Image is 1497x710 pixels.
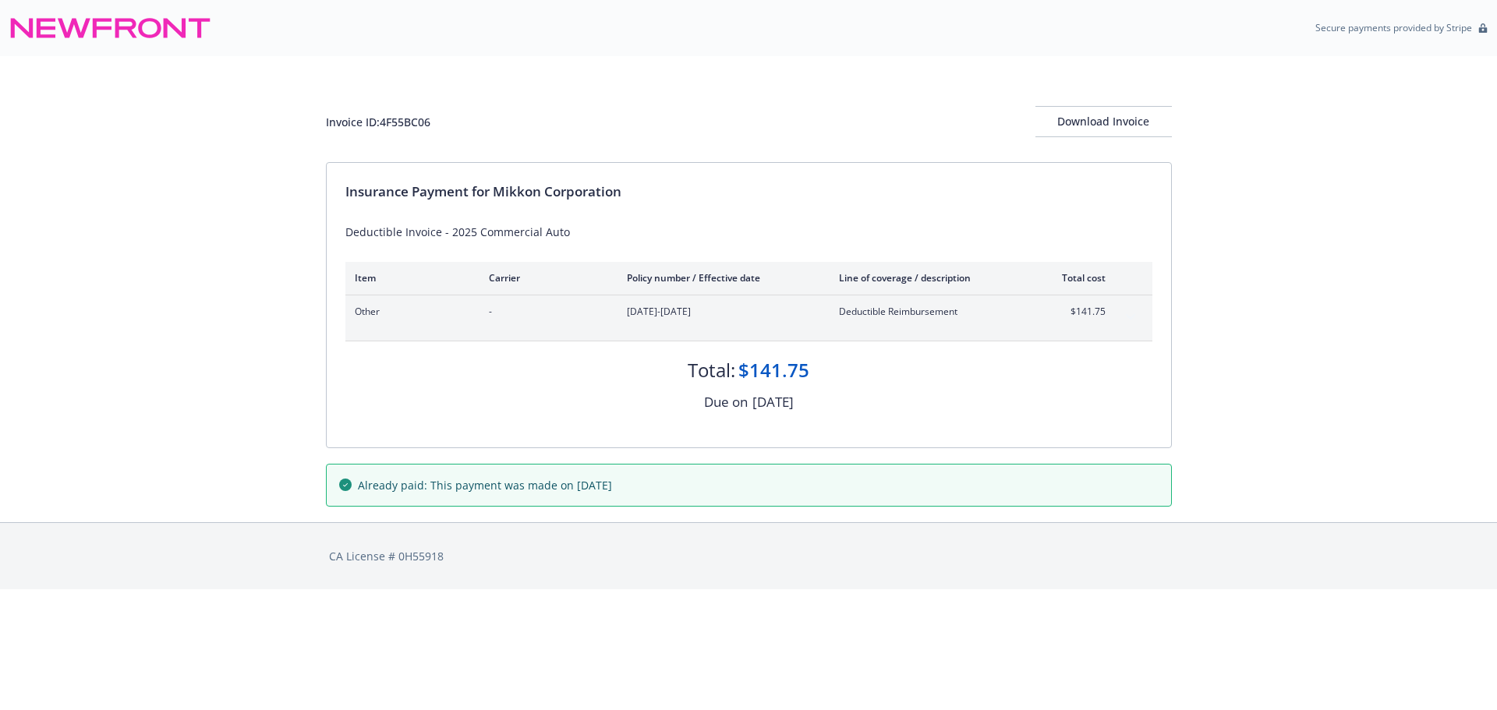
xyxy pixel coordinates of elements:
span: $141.75 [1047,305,1106,319]
div: Other-[DATE]-[DATE]Deductible Reimbursement$141.75expand content [345,295,1152,341]
div: $141.75 [738,357,809,383]
span: Other [355,305,464,319]
button: Download Invoice [1035,106,1172,137]
div: Download Invoice [1035,107,1172,136]
div: Carrier [489,271,602,284]
div: Line of coverage / description [839,271,1022,284]
span: Deductible Reimbursement [839,305,1022,319]
div: Invoice ID: 4F55BC06 [326,114,430,130]
p: Secure payments provided by Stripe [1315,21,1472,34]
div: Total cost [1047,271,1106,284]
div: Item [355,271,464,284]
div: [DATE] [752,392,794,412]
div: Deductible Invoice - 2025 Commercial Auto [345,224,1152,240]
div: Insurance Payment for Mikkon Corporation [345,182,1152,202]
div: Due on [704,392,748,412]
button: expand content [1118,305,1143,330]
span: - [489,305,602,319]
span: [DATE]-[DATE] [627,305,814,319]
div: Total: [688,357,735,383]
span: Already paid: This payment was made on [DATE] [358,477,612,493]
div: Policy number / Effective date [627,271,814,284]
div: CA License # 0H55918 [329,548,1169,564]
